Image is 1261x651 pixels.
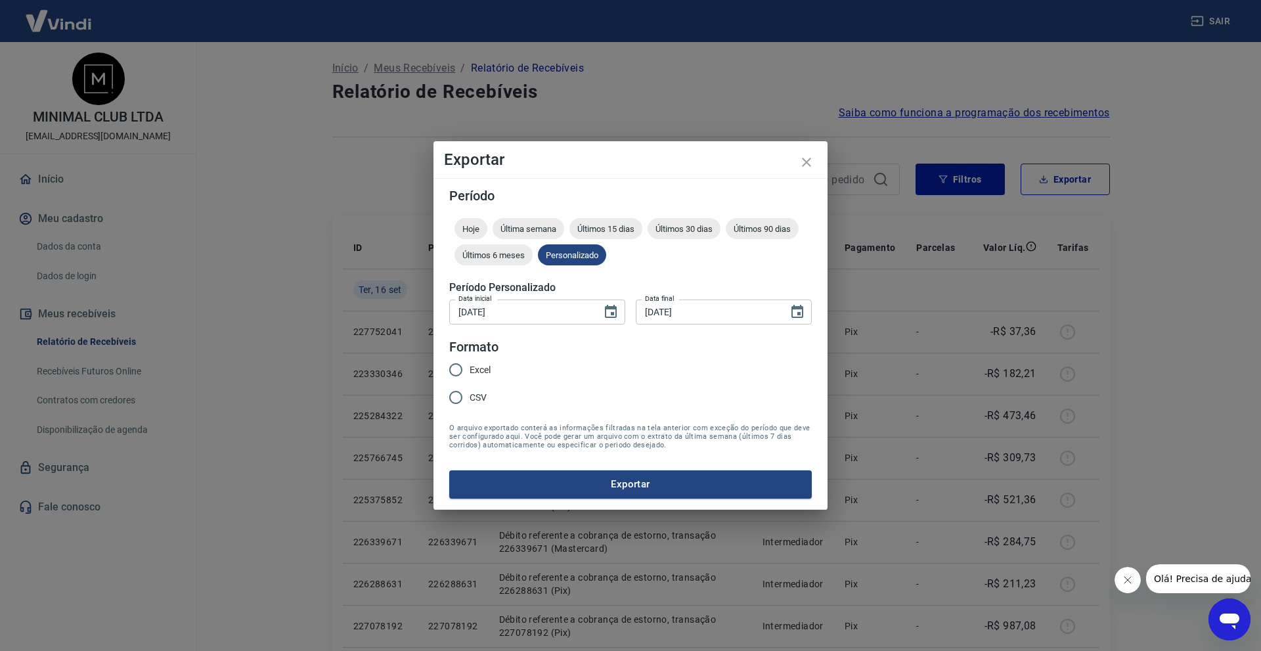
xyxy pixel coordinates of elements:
label: Data final [645,294,675,303]
div: Últimos 90 dias [726,218,799,239]
span: Últimos 90 dias [726,224,799,234]
span: Excel [470,363,491,377]
iframe: Mensagem da empresa [1146,564,1250,593]
span: CSV [470,391,487,405]
button: Exportar [449,470,812,498]
button: Choose date, selected date is 15 de set de 2025 [784,299,810,325]
button: close [791,146,822,178]
iframe: Fechar mensagem [1115,567,1141,593]
legend: Formato [449,338,498,357]
div: Hoje [454,218,487,239]
input: DD/MM/YYYY [636,300,779,324]
span: Olá! Precisa de ajuda? [8,9,110,20]
h5: Período Personalizado [449,281,812,294]
input: DD/MM/YYYY [449,300,592,324]
span: Últimos 6 meses [454,250,533,260]
span: Hoje [454,224,487,234]
span: O arquivo exportado conterá as informações filtradas na tela anterior com exceção do período que ... [449,424,812,449]
h4: Exportar [444,152,817,168]
div: Últimos 6 meses [454,244,533,265]
span: Últimos 15 dias [569,224,642,234]
span: Últimos 30 dias [648,224,720,234]
div: Últimos 30 dias [648,218,720,239]
span: Última semana [493,224,564,234]
button: Choose date, selected date is 15 de set de 2025 [598,299,624,325]
div: Última semana [493,218,564,239]
div: Personalizado [538,244,606,265]
iframe: Botão para abrir a janela de mensagens [1208,598,1250,640]
label: Data inicial [458,294,492,303]
h5: Período [449,189,812,202]
div: Últimos 15 dias [569,218,642,239]
span: Personalizado [538,250,606,260]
